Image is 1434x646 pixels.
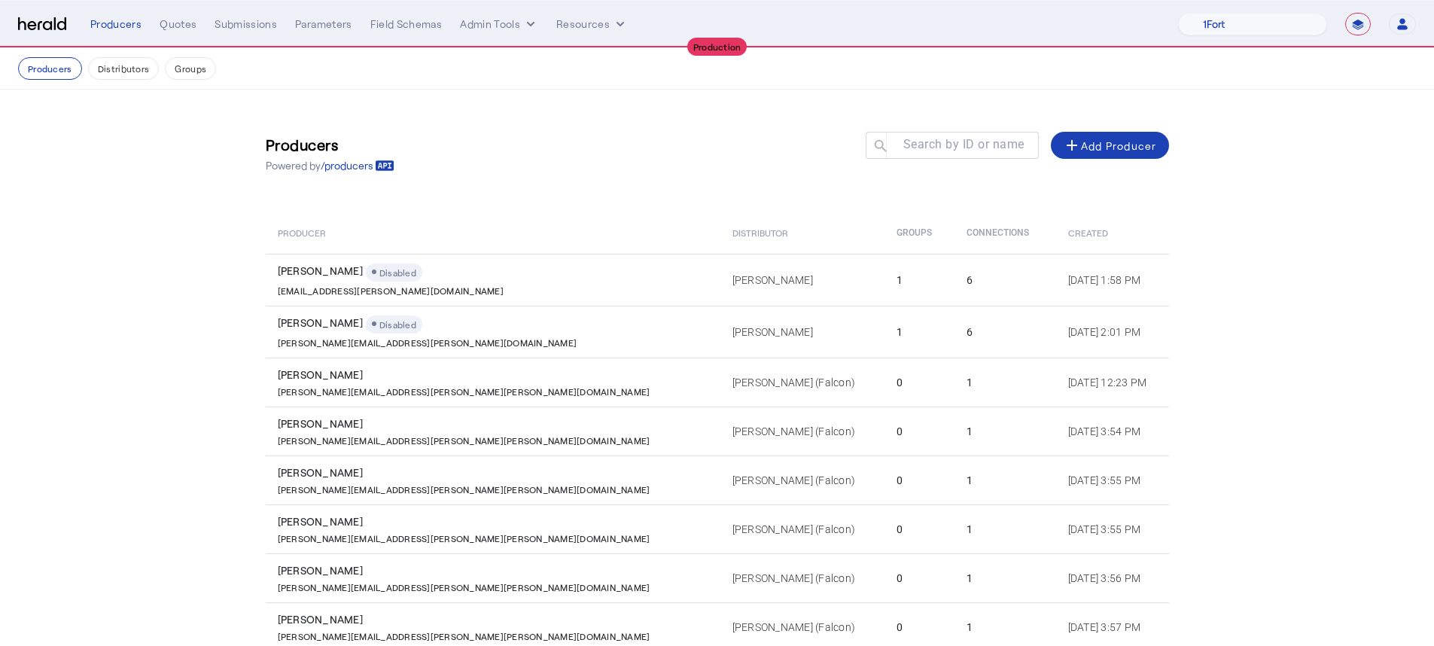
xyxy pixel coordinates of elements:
[720,553,884,602] td: [PERSON_NAME] (Falcon)
[720,254,884,306] td: [PERSON_NAME]
[1056,456,1169,504] td: [DATE] 3:55 PM
[278,382,650,398] p: [PERSON_NAME][EMAIL_ADDRESS][PERSON_NAME][PERSON_NAME][DOMAIN_NAME]
[18,17,66,32] img: Herald Logo
[278,529,650,544] p: [PERSON_NAME][EMAIL_ADDRESS][PERSON_NAME][PERSON_NAME][DOMAIN_NAME]
[278,416,714,431] div: [PERSON_NAME]
[884,212,954,254] th: Groups
[967,620,1050,635] div: 1
[720,504,884,553] td: [PERSON_NAME] (Falcon)
[884,504,954,553] td: 0
[884,407,954,456] td: 0
[720,407,884,456] td: [PERSON_NAME] (Falcon)
[720,212,884,254] th: Distributor
[1056,553,1169,602] td: [DATE] 3:56 PM
[90,17,142,32] div: Producers
[88,57,160,80] button: Distributors
[379,319,416,330] span: Disabled
[967,522,1050,537] div: 1
[884,553,954,602] td: 0
[266,158,394,173] p: Powered by
[884,358,954,407] td: 0
[1063,136,1081,154] mat-icon: add
[720,456,884,504] td: [PERSON_NAME] (Falcon)
[1063,136,1157,154] div: Add Producer
[884,456,954,504] td: 0
[278,465,714,480] div: [PERSON_NAME]
[278,367,714,382] div: [PERSON_NAME]
[18,57,82,80] button: Producers
[266,212,720,254] th: Producer
[1056,254,1169,306] td: [DATE] 1:58 PM
[321,158,394,173] a: /producers
[278,480,650,495] p: [PERSON_NAME][EMAIL_ADDRESS][PERSON_NAME][PERSON_NAME][DOMAIN_NAME]
[278,612,714,627] div: [PERSON_NAME]
[1056,306,1169,358] td: [DATE] 2:01 PM
[866,138,891,157] mat-icon: search
[1056,358,1169,407] td: [DATE] 12:23 PM
[460,17,538,32] button: internal dropdown menu
[278,578,650,593] p: [PERSON_NAME][EMAIL_ADDRESS][PERSON_NAME][PERSON_NAME][DOMAIN_NAME]
[1056,407,1169,456] td: [DATE] 3:54 PM
[278,514,714,529] div: [PERSON_NAME]
[266,134,394,155] h3: Producers
[954,212,1056,254] th: Connections
[379,267,416,278] span: Disabled
[370,17,443,32] div: Field Schemas
[278,334,577,349] p: [PERSON_NAME][EMAIL_ADDRESS][PERSON_NAME][DOMAIN_NAME]
[884,254,954,306] td: 1
[278,627,650,642] p: [PERSON_NAME][EMAIL_ADDRESS][PERSON_NAME][PERSON_NAME][DOMAIN_NAME]
[295,17,352,32] div: Parameters
[278,315,714,334] div: [PERSON_NAME]
[967,571,1050,586] div: 1
[160,17,196,32] div: Quotes
[165,57,216,80] button: Groups
[215,17,277,32] div: Submissions
[278,563,714,578] div: [PERSON_NAME]
[903,137,1025,151] mat-label: Search by ID or name
[278,431,650,446] p: [PERSON_NAME][EMAIL_ADDRESS][PERSON_NAME][PERSON_NAME][DOMAIN_NAME]
[720,306,884,358] td: [PERSON_NAME]
[967,273,1050,288] div: 6
[687,38,747,56] div: Production
[967,375,1050,390] div: 1
[720,358,884,407] td: [PERSON_NAME] (Falcon)
[884,306,954,358] td: 1
[967,325,1050,340] div: 6
[278,282,504,297] p: [EMAIL_ADDRESS][PERSON_NAME][DOMAIN_NAME]
[967,424,1050,439] div: 1
[1056,212,1169,254] th: Created
[278,264,714,282] div: [PERSON_NAME]
[967,473,1050,488] div: 1
[1051,132,1169,159] button: Add Producer
[556,17,628,32] button: Resources dropdown menu
[1056,504,1169,553] td: [DATE] 3:55 PM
